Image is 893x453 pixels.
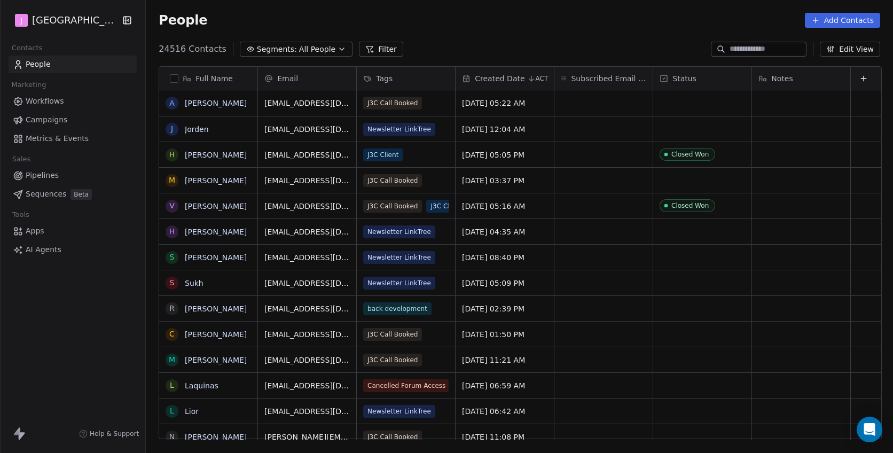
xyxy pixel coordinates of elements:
[185,330,247,339] a: [PERSON_NAME]
[32,13,120,27] span: [GEOGRAPHIC_DATA]
[264,406,350,417] span: [EMAIL_ADDRESS][DOMAIN_NAME]
[185,176,247,185] a: [PERSON_NAME]
[9,56,137,73] a: People
[462,278,547,288] span: [DATE] 05:09 PM
[169,175,175,186] div: M
[462,355,547,365] span: [DATE] 11:21 AM
[185,202,247,210] a: [PERSON_NAME]
[462,303,547,314] span: [DATE] 02:39 PM
[257,44,297,55] span: Segments:
[169,431,175,442] div: N
[671,151,709,158] div: Closed Won
[159,12,207,28] span: People
[185,381,218,390] a: Laquinas
[363,302,432,315] span: back development
[170,277,175,288] div: S
[571,73,646,84] span: Subscribed Email Categories
[554,67,653,90] div: Subscribed Email Categories
[264,226,350,237] span: [EMAIL_ADDRESS][DOMAIN_NAME]
[456,67,554,90] div: Created DateACT
[363,277,435,290] span: Newsletter LinkTree
[363,200,422,213] span: J3C Call Booked
[359,42,403,57] button: Filter
[185,253,247,262] a: [PERSON_NAME]
[9,167,137,184] a: Pipelines
[264,329,350,340] span: [EMAIL_ADDRESS][DOMAIN_NAME]
[462,226,547,237] span: [DATE] 04:35 AM
[258,67,356,90] div: Email
[90,429,139,438] span: Help & Support
[653,67,751,90] div: Status
[363,328,422,341] span: J3C Call Booked
[185,228,247,236] a: [PERSON_NAME]
[264,303,350,314] span: [EMAIL_ADDRESS][DOMAIN_NAME]
[171,123,173,135] div: J
[363,174,422,187] span: J3C Call Booked
[363,225,435,238] span: Newsletter LinkTree
[7,207,34,223] span: Tools
[671,202,709,209] div: Closed Won
[376,73,393,84] span: Tags
[169,329,175,340] div: C
[26,96,64,107] span: Workflows
[264,252,350,263] span: [EMAIL_ADDRESS][DOMAIN_NAME]
[264,124,350,135] span: [EMAIL_ADDRESS][DOMAIN_NAME]
[185,151,247,159] a: [PERSON_NAME]
[357,67,455,90] div: Tags
[159,67,257,90] div: Full Name
[363,123,435,136] span: Newsletter LinkTree
[820,42,880,57] button: Edit View
[363,97,422,110] span: J3C Call Booked
[159,90,258,440] div: grid
[299,44,335,55] span: All People
[462,201,547,212] span: [DATE] 05:16 AM
[462,432,547,442] span: [DATE] 11:08 PM
[771,73,793,84] span: Notes
[264,175,350,186] span: [EMAIL_ADDRESS][DOMAIN_NAME]
[7,151,35,167] span: Sales
[185,356,247,364] a: [PERSON_NAME]
[20,15,22,26] span: J
[277,73,298,84] span: Email
[195,73,233,84] span: Full Name
[26,244,61,255] span: AI Agents
[9,92,137,110] a: Workflows
[363,405,435,418] span: Newsletter LinkTree
[462,150,547,160] span: [DATE] 05:05 PM
[363,149,403,161] span: J3C Client
[462,175,547,186] span: [DATE] 03:37 PM
[857,417,882,442] div: Open Intercom Messenger
[13,11,115,29] button: J[GEOGRAPHIC_DATA]
[9,241,137,259] a: AI Agents
[26,189,66,200] span: Sequences
[264,150,350,160] span: [EMAIL_ADDRESS][DOMAIN_NAME]
[159,43,226,56] span: 24516 Contacts
[185,433,247,441] a: [PERSON_NAME]
[264,201,350,212] span: [EMAIL_ADDRESS][DOMAIN_NAME]
[9,222,137,240] a: Apps
[26,170,59,181] span: Pipelines
[185,304,247,313] a: [PERSON_NAME]
[185,407,199,416] a: Lior
[462,406,547,417] span: [DATE] 06:42 AM
[185,279,203,287] a: Sukh
[462,124,547,135] span: [DATE] 12:04 AM
[672,73,696,84] span: Status
[462,98,547,108] span: [DATE] 05:22 AM
[363,379,449,392] span: Cancelled Forum Access
[427,200,466,213] span: J3C Client
[462,380,547,391] span: [DATE] 06:59 AM
[462,329,547,340] span: [DATE] 01:50 PM
[9,185,137,203] a: SequencesBeta
[9,130,137,147] a: Metrics & Events
[7,77,51,93] span: Marketing
[7,40,47,56] span: Contacts
[264,380,350,391] span: [EMAIL_ADDRESS][DOMAIN_NAME]
[264,355,350,365] span: [EMAIL_ADDRESS][DOMAIN_NAME]
[363,354,422,366] span: J3C Call Booked
[169,354,175,365] div: M
[475,73,524,84] span: Created Date
[26,114,67,126] span: Campaigns
[169,98,175,109] div: A
[462,252,547,263] span: [DATE] 08:40 PM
